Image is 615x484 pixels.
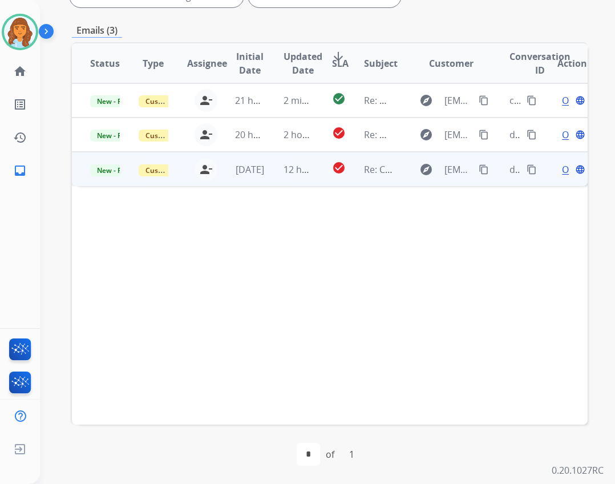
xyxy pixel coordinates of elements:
mat-icon: language [575,95,585,106]
mat-icon: content_copy [479,164,489,175]
span: Customer Support [139,95,213,107]
p: Emails (3) [72,23,122,38]
mat-icon: person_remove [199,94,213,107]
span: Updated Date [284,50,322,77]
span: Conversation ID [509,50,571,77]
span: 2 hours ago [284,128,335,141]
span: New - Reply [90,95,142,107]
span: New - Reply [90,130,142,142]
mat-icon: explore [419,163,433,176]
img: avatar [4,16,36,48]
mat-icon: home [13,64,27,78]
mat-icon: inbox [13,164,27,178]
mat-icon: content_copy [527,164,537,175]
mat-icon: language [575,130,585,140]
span: Assignee [187,57,227,70]
span: Customer Support [139,130,213,142]
span: Open [562,128,585,142]
mat-icon: person_remove [199,163,213,176]
span: SLA [332,57,349,70]
span: Type [143,57,164,70]
span: Status [90,57,120,70]
span: Re: Claim Update: Parts ordered for repair [364,163,546,176]
mat-icon: content_copy [527,130,537,140]
div: of [326,447,334,461]
span: Open [562,163,585,176]
mat-icon: check_circle [332,126,346,140]
mat-icon: explore [419,128,433,142]
th: Action [539,43,588,83]
span: Customer Support [139,164,213,176]
span: 21 hours ago [235,94,292,107]
mat-icon: content_copy [527,95,537,106]
span: Subject [364,57,398,70]
span: [EMAIL_ADDRESS][DOMAIN_NAME] [444,128,472,142]
mat-icon: content_copy [479,130,489,140]
mat-icon: check_circle [332,92,346,106]
mat-icon: explore [419,94,433,107]
mat-icon: arrow_downward [331,50,345,63]
mat-icon: check_circle [332,161,346,175]
mat-icon: history [13,131,27,144]
span: [EMAIL_ADDRESS][DOMAIN_NAME] [444,163,472,176]
span: 12 hours ago [284,163,340,176]
div: 1 [340,443,363,466]
span: Open [562,94,585,107]
span: Initial Date [235,50,265,77]
span: Customer [429,57,474,70]
mat-icon: language [575,164,585,175]
span: 20 hours ago [235,128,292,141]
span: [DATE] [236,163,264,176]
mat-icon: list_alt [13,98,27,111]
span: [EMAIL_ADDRESS][DOMAIN_NAME] [444,94,472,107]
p: 0.20.1027RC [552,463,604,477]
span: New - Reply [90,164,142,176]
mat-icon: person_remove [199,128,213,142]
span: 2 minutes ago [284,94,345,107]
mat-icon: content_copy [479,95,489,106]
